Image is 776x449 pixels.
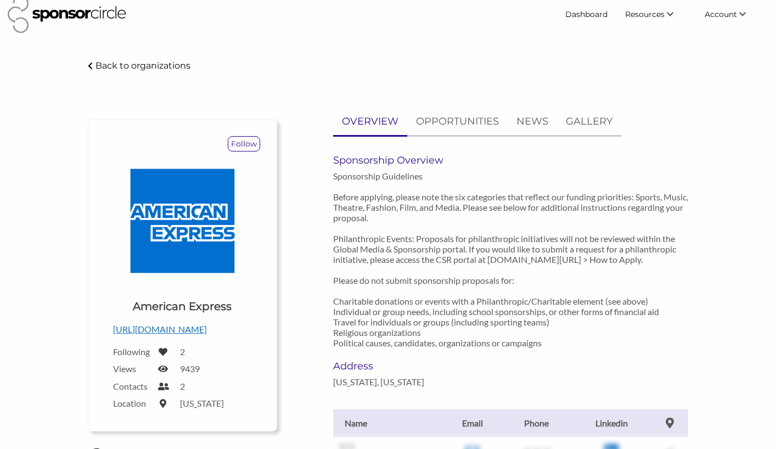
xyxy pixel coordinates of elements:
[133,299,232,314] h1: American Express
[180,381,185,391] label: 2
[516,114,548,130] p: NEWS
[625,9,665,19] span: Resources
[180,346,185,357] label: 2
[113,151,252,290] img: American Express Logo
[556,4,616,24] a: Dashboard
[113,346,151,357] label: Following
[696,4,768,24] li: Account
[228,137,260,151] p: Follow
[113,322,252,336] p: [URL][DOMAIN_NAME]
[95,60,190,71] p: Back to organizations
[113,398,151,408] label: Location
[113,381,151,391] label: Contacts
[180,398,224,408] label: [US_STATE]
[416,114,499,130] p: OPPORTUNITIES
[443,409,502,437] th: Email
[616,4,696,24] li: Resources
[333,171,689,348] p: Sponsorship Guidelines Before applying, please note the six categories that reflect our funding p...
[333,360,441,372] h6: Address
[566,114,612,130] p: GALLERY
[333,377,441,387] p: [US_STATE], [US_STATE]
[571,409,652,437] th: Linkedin
[342,114,398,130] p: OVERVIEW
[333,154,689,166] h6: Sponsorship Overview
[113,363,151,374] label: Views
[180,363,200,374] label: 9439
[333,409,443,437] th: Name
[502,409,571,437] th: Phone
[705,9,737,19] span: Account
